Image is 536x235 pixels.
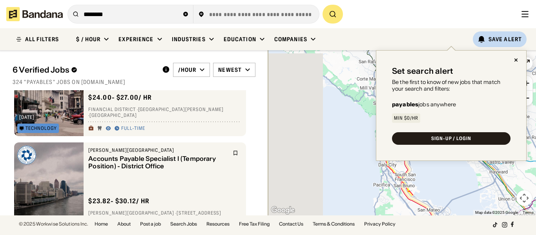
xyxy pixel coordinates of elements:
[170,222,197,226] a: Search Jobs
[76,36,100,43] div: $ / hour
[274,36,307,43] div: Companies
[394,116,418,120] div: Min $0/hr
[6,7,63,21] img: Bandana logotype
[475,210,518,215] span: Map data ©2025 Google
[13,65,156,75] div: 6 Verified Jobs
[206,222,230,226] a: Resources
[178,66,197,73] div: /hour
[95,222,108,226] a: Home
[172,36,206,43] div: Industries
[25,36,59,42] div: ALL FILTERS
[313,222,355,226] a: Terms & Conditions
[119,36,153,43] div: Experience
[224,36,256,43] div: Education
[364,222,396,226] a: Privacy Policy
[117,222,131,226] a: About
[13,90,255,215] div: grid
[392,102,456,107] div: jobs anywhere
[140,222,161,226] a: Post a job
[270,205,296,215] a: Open this area in Google Maps (opens a new window)
[279,222,303,226] a: Contact Us
[516,190,532,206] button: Map camera controls
[523,210,534,215] a: Terms (opens in new tab)
[19,222,88,226] div: © 2025 Workwise Solutions Inc.
[489,36,522,43] div: Save Alert
[431,136,471,141] div: SIGN-UP / LOGIN
[239,222,270,226] a: Free Tax Filing
[392,101,418,108] b: payables
[392,79,510,92] div: Be the first to know of new jobs that match your search and filters:
[392,66,453,76] div: Set search alert
[270,205,296,215] img: Google
[218,66,242,73] div: Newest
[13,78,255,86] div: 324 "payables" jobs on [DOMAIN_NAME]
